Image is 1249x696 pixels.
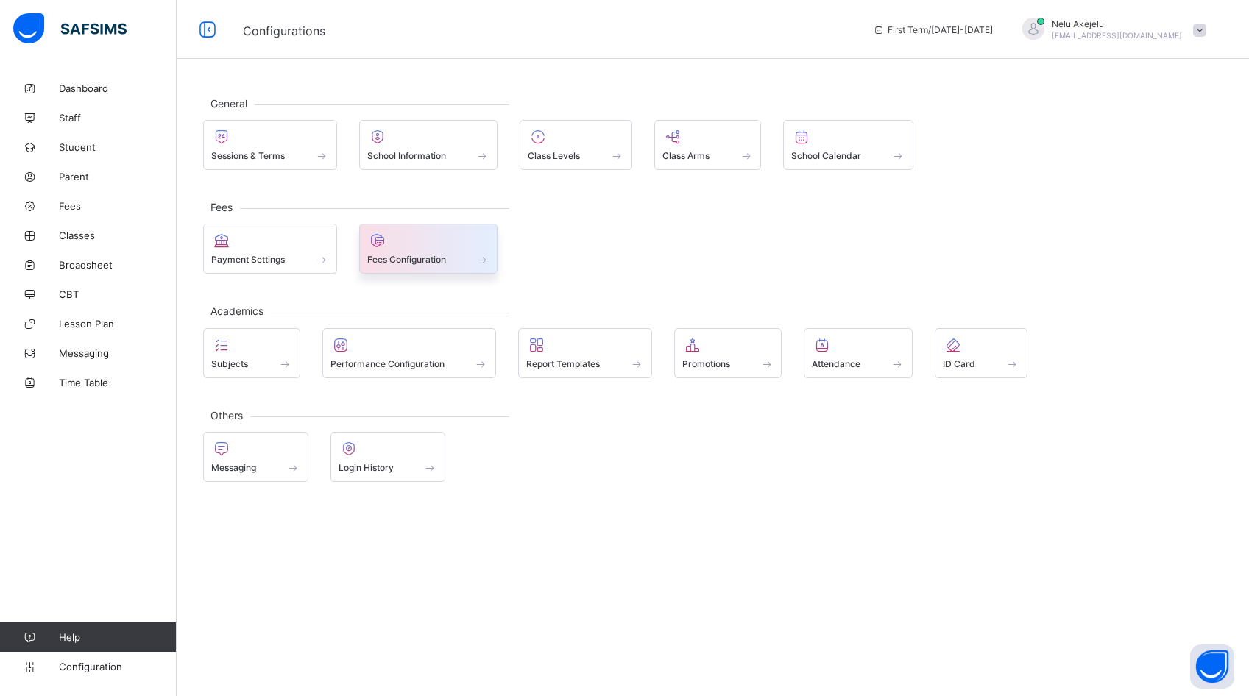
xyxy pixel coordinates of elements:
[812,358,860,369] span: Attendance
[59,347,177,359] span: Messaging
[59,82,177,94] span: Dashboard
[518,328,652,378] div: Report Templates
[59,288,177,300] span: CBT
[59,318,177,330] span: Lesson Plan
[662,150,710,161] span: Class Arms
[59,200,177,212] span: Fees
[528,150,580,161] span: Class Levels
[322,328,497,378] div: Performance Configuration
[13,13,127,44] img: safsims
[203,97,255,110] span: General
[943,358,975,369] span: ID Card
[243,24,325,38] span: Configurations
[1190,644,1234,689] button: Open asap
[203,120,337,170] div: Sessions & Terms
[330,358,445,369] span: Performance Configuration
[1008,18,1214,42] div: NeluAkejelu
[211,150,285,161] span: Sessions & Terms
[339,462,394,473] span: Login History
[367,254,446,265] span: Fees Configuration
[203,328,300,378] div: Subjects
[783,120,913,170] div: School Calendar
[59,112,177,124] span: Staff
[935,328,1027,378] div: ID Card
[59,631,176,643] span: Help
[203,409,250,422] span: Others
[211,358,248,369] span: Subjects
[59,141,177,153] span: Student
[359,120,498,170] div: School Information
[674,328,782,378] div: Promotions
[330,432,446,482] div: Login History
[682,358,730,369] span: Promotions
[804,328,913,378] div: Attendance
[526,358,600,369] span: Report Templates
[1052,31,1182,40] span: [EMAIL_ADDRESS][DOMAIN_NAME]
[59,377,177,388] span: Time Table
[203,224,337,274] div: Payment Settings
[873,24,993,35] span: session/term information
[59,661,176,672] span: Configuration
[59,230,177,241] span: Classes
[203,432,308,482] div: Messaging
[211,254,285,265] span: Payment Settings
[203,305,271,317] span: Academics
[367,150,446,161] span: School Information
[59,171,177,182] span: Parent
[791,150,861,161] span: School Calendar
[59,259,177,271] span: Broadsheet
[520,120,632,170] div: Class Levels
[654,120,762,170] div: Class Arms
[211,462,256,473] span: Messaging
[1052,18,1182,29] span: Nelu Akejelu
[359,224,498,274] div: Fees Configuration
[203,201,240,213] span: Fees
